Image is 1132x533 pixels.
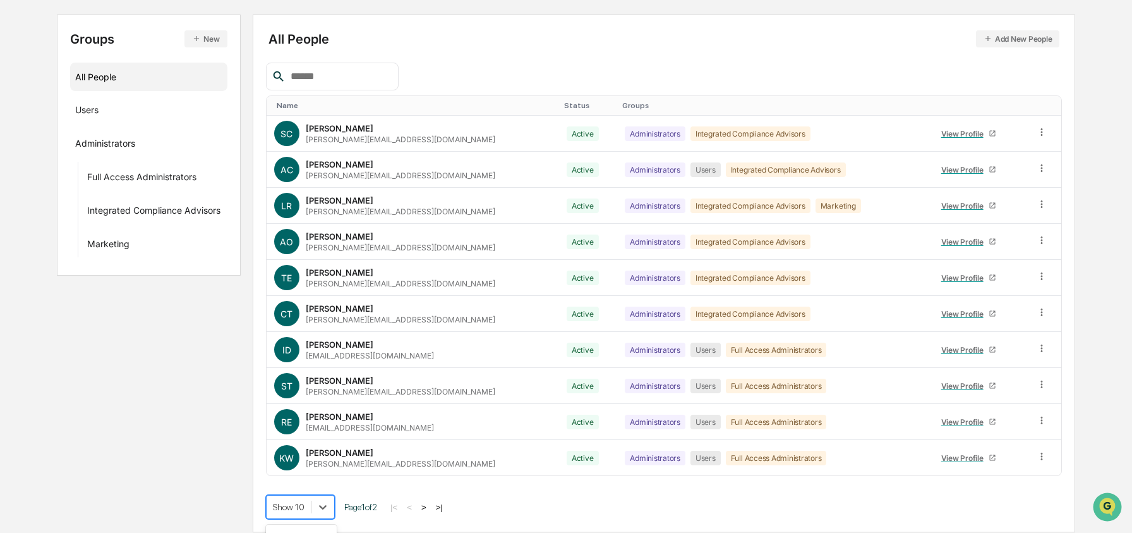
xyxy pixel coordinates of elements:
[941,237,989,247] div: View Profile
[43,109,160,119] div: We're available if you need us!
[306,412,373,422] div: [PERSON_NAME]
[306,267,373,278] div: [PERSON_NAME]
[280,128,292,139] span: SC
[625,343,685,357] div: Administrators
[43,97,207,109] div: Start new chat
[625,415,685,429] div: Administrators
[282,345,291,355] span: ID
[625,271,685,285] div: Administrators
[625,162,685,177] div: Administrators
[279,453,294,463] span: KW
[690,235,810,249] div: Integrated Compliance Advisors
[567,343,599,357] div: Active
[936,232,1001,252] a: View Profile
[936,268,1001,288] a: View Profile
[418,502,430,513] button: >
[567,126,599,141] div: Active
[941,273,989,283] div: View Profile
[87,171,196,187] div: Full Access Administrators
[726,343,827,357] div: Full Access Administrators
[690,307,810,321] div: Integrated Compliance Advisors
[306,351,434,360] div: [EMAIL_ADDRESS][DOMAIN_NAME]
[13,27,230,47] p: How can we help?
[1039,101,1057,110] div: Toggle SortBy
[936,340,1001,360] a: View Profile
[941,309,989,319] div: View Profile
[690,199,810,213] div: Integrated Compliance Advisors
[690,271,810,285] div: Integrated Compliance Advisors
[567,379,599,393] div: Active
[941,381,989,391] div: View Profile
[567,271,599,285] div: Active
[8,178,85,201] a: 🔎Data Lookup
[816,199,861,213] div: Marketing
[215,101,230,116] button: Start new chat
[306,303,373,314] div: [PERSON_NAME]
[306,459,495,469] div: [PERSON_NAME][EMAIL_ADDRESS][DOMAIN_NAME]
[625,235,685,249] div: Administrators
[306,315,495,324] div: [PERSON_NAME][EMAIL_ADDRESS][DOMAIN_NAME]
[268,30,1060,47] div: All People
[567,415,599,429] div: Active
[976,30,1060,47] button: Add New People
[306,171,495,180] div: [PERSON_NAME][EMAIL_ADDRESS][DOMAIN_NAME]
[306,340,373,350] div: [PERSON_NAME]
[726,451,827,465] div: Full Access Administrators
[936,412,1001,432] a: View Profile
[941,345,989,355] div: View Profile
[936,376,1001,396] a: View Profile
[92,161,102,171] div: 🗄️
[936,124,1001,144] a: View Profile
[432,502,447,513] button: >|
[690,126,810,141] div: Integrated Compliance Advisors
[567,307,599,321] div: Active
[306,376,373,386] div: [PERSON_NAME]
[941,453,989,463] div: View Profile
[306,387,495,396] div: [PERSON_NAME][EMAIL_ADDRESS][DOMAIN_NAME]
[89,214,153,224] a: Powered byPylon
[306,135,495,144] div: [PERSON_NAME][EMAIL_ADDRESS][DOMAIN_NAME]
[126,214,153,224] span: Pylon
[690,343,721,357] div: Users
[306,423,434,432] div: [EMAIL_ADDRESS][DOMAIN_NAME]
[306,279,495,288] div: [PERSON_NAME][EMAIL_ADDRESS][DOMAIN_NAME]
[306,207,495,216] div: [PERSON_NAME][EMAIL_ADDRESS][DOMAIN_NAME]
[87,154,162,177] a: 🗄️Attestations
[625,307,685,321] div: Administrators
[936,196,1001,216] a: View Profile
[690,415,721,429] div: Users
[25,183,80,196] span: Data Lookup
[403,502,416,513] button: <
[281,381,292,391] span: ST
[87,238,129,254] div: Marketing
[941,201,989,211] div: View Profile
[625,379,685,393] div: Administrators
[13,161,23,171] div: 🖐️
[564,101,612,110] div: Toggle SortBy
[567,199,599,213] div: Active
[8,154,87,177] a: 🖐️Preclearance
[87,205,220,220] div: Integrated Compliance Advisors
[936,448,1001,468] a: View Profile
[75,66,222,87] div: All People
[726,162,846,177] div: Integrated Compliance Advisors
[281,200,292,211] span: LR
[306,123,373,133] div: [PERSON_NAME]
[306,195,373,205] div: [PERSON_NAME]
[25,159,81,172] span: Preclearance
[70,30,227,47] div: Groups
[625,199,685,213] div: Administrators
[567,162,599,177] div: Active
[567,235,599,249] div: Active
[104,159,157,172] span: Attestations
[933,101,1023,110] div: Toggle SortBy
[280,164,293,175] span: AC
[344,502,377,512] span: Page 1 of 2
[306,159,373,169] div: [PERSON_NAME]
[13,185,23,195] div: 🔎
[1092,491,1126,525] iframe: Open customer support
[387,502,401,513] button: |<
[75,138,135,153] div: Administrators
[690,379,721,393] div: Users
